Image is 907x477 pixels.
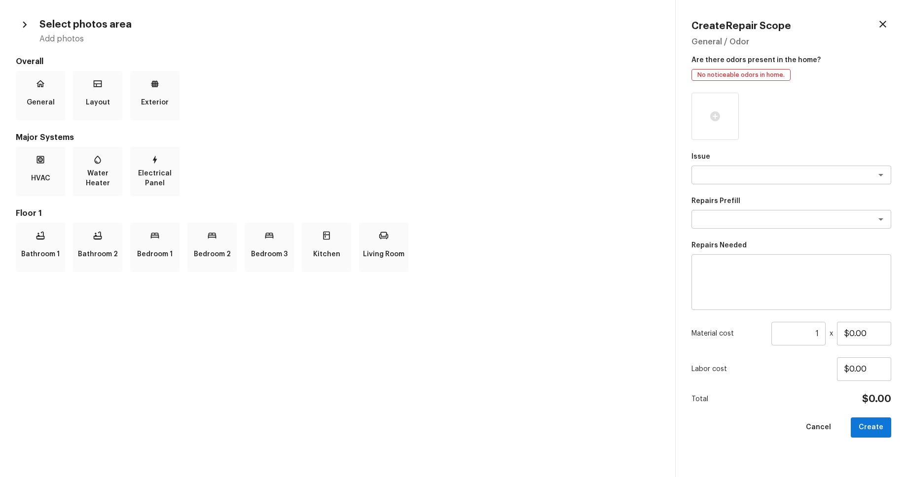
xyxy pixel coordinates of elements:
[86,93,110,112] p: Layout
[691,196,891,206] p: Repairs Prefill
[313,244,340,264] p: Kitchen
[31,169,50,188] p: HVAC
[691,329,767,339] p: Material cost
[251,244,288,264] p: Bedroom 3
[16,56,659,67] h5: Overall
[16,132,659,143] h5: Major Systems
[691,240,891,250] p: Repairs Needed
[21,244,60,264] p: Bathroom 1
[194,244,231,264] p: Bedroom 2
[132,169,178,188] p: Electrical Panel
[691,51,891,65] p: Are there odors present in the home?
[691,364,837,374] p: Labor cost
[862,393,891,406] h4: $0.00
[141,93,169,112] p: Exterior
[851,417,891,438] button: Create
[137,244,173,264] p: Bedroom 1
[363,244,404,264] p: Living Room
[694,70,788,80] span: No noticeable odors in home.
[78,244,118,264] p: Bathroom 2
[691,20,791,33] h4: Create Repair Scope
[39,34,659,44] h5: Add photos
[75,169,120,188] p: Water Heater
[874,212,888,226] button: Open
[691,394,708,404] p: Total
[798,417,839,438] button: Cancel
[874,168,888,182] button: Open
[691,152,891,162] p: Issue
[16,208,659,219] h5: Floor 1
[691,322,891,345] div: x
[691,36,891,47] h5: General / Odor
[39,18,132,31] h4: Select photos area
[27,93,55,112] p: General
